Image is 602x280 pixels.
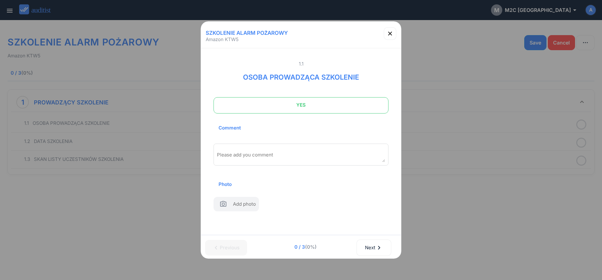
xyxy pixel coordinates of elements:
h2: Photo [214,174,237,194]
i: chevron_right [375,244,383,251]
button: Next [356,240,391,256]
textarea: Please add you comment [217,152,385,162]
span: YES [221,99,381,111]
span: 1.1 [214,61,388,67]
h2: Comment [214,118,246,138]
span: Add photo [233,201,256,210]
div: OSOBA PROWADZĄCA SZKOLENIE [238,67,364,82]
span: Amazon KTW5 [206,36,239,43]
div: Next [365,241,383,255]
h1: SZKOLENIE ALARM POŻAROWY [203,27,290,39]
span: 0 / 3 [256,244,355,251]
span: (0%) [305,244,317,250]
